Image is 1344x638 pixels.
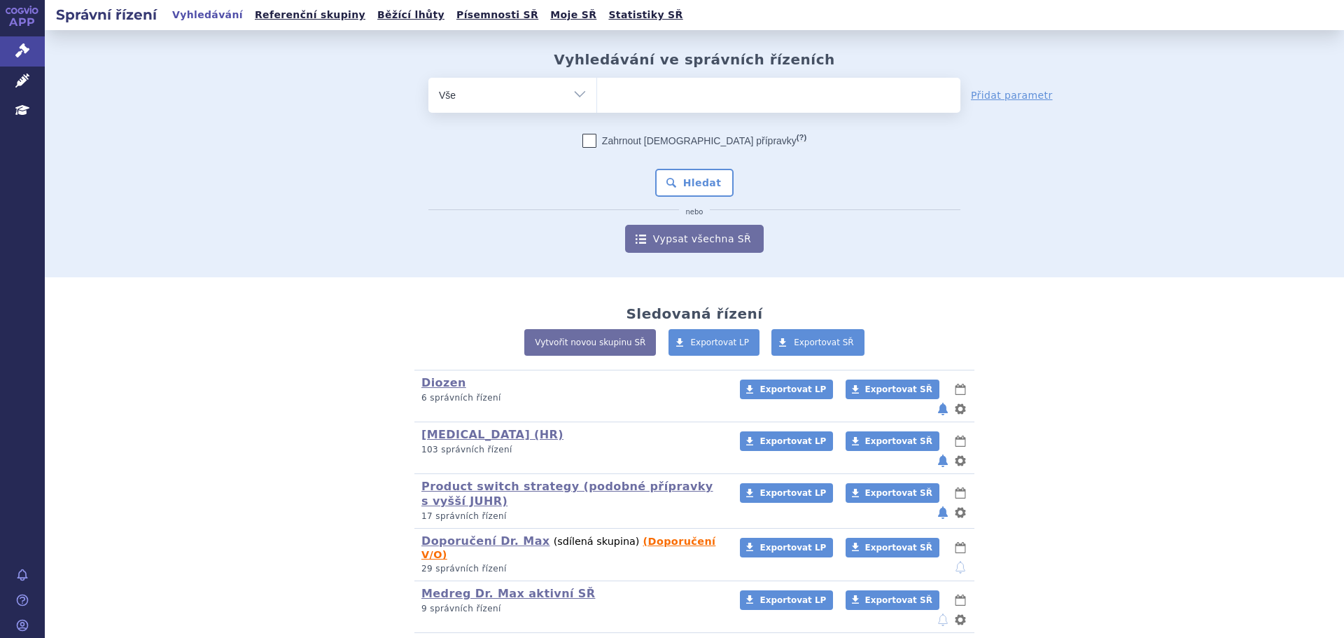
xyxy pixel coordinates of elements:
a: Exportovat SŘ [846,590,939,610]
a: Doporučení Dr. Max [421,534,550,548]
button: notifikace [936,452,950,469]
h2: Správní řízení [45,5,168,25]
button: notifikace [953,559,967,576]
span: Exportovat SŘ [865,436,932,446]
a: Exportovat LP [668,329,760,356]
button: lhůty [953,539,967,556]
i: nebo [679,208,710,216]
p: 9 správních řízení [421,603,722,615]
span: Exportovat LP [759,488,826,498]
a: Vytvořit novou skupinu SŘ [524,329,656,356]
span: (sdílená skupina) [554,536,640,547]
button: lhůty [953,433,967,450]
label: Zahrnout [DEMOGRAPHIC_DATA] přípravky [582,134,806,148]
a: Exportovat SŘ [846,380,939,399]
a: Vypsat všechna SŘ [625,225,764,253]
button: nastavení [953,452,967,469]
a: Statistiky SŘ [604,6,687,25]
p: 6 správních řízení [421,392,722,404]
a: Diozen [421,376,466,389]
p: 17 správních řízení [421,511,722,522]
a: Exportovat LP [740,590,833,610]
a: [MEDICAL_DATA] (HR) [421,428,563,441]
button: lhůty [953,485,967,501]
span: Exportovat SŘ [865,488,932,498]
a: Referenční skupiny [251,6,370,25]
button: notifikace [936,611,950,628]
p: 29 správních řízení [421,563,722,575]
span: Exportovat LP [759,543,826,553]
a: Přidat parametr [971,88,1053,102]
span: Exportovat SŘ [865,384,932,394]
a: Vyhledávání [168,6,247,25]
a: Moje SŘ [546,6,601,25]
a: Exportovat LP [740,380,833,399]
a: Exportovat SŘ [846,483,939,503]
h2: Vyhledávání ve správních řízeních [554,51,835,68]
button: nastavení [953,611,967,628]
span: Exportovat LP [691,338,750,347]
button: lhůty [953,381,967,398]
span: Exportovat LP [759,384,826,394]
button: notifikace [936,504,950,521]
abbr: (?) [797,133,806,142]
p: 103 správních řízení [421,444,722,456]
a: Písemnosti SŘ [452,6,542,25]
a: Exportovat SŘ [771,329,864,356]
a: Exportovat LP [740,431,833,451]
span: Exportovat LP [759,436,826,446]
button: lhůty [953,592,967,609]
a: Exportovat LP [740,538,833,557]
a: Exportovat LP [740,483,833,503]
span: Exportovat SŘ [865,543,932,553]
span: Exportovat SŘ [865,595,932,605]
button: nastavení [953,504,967,521]
button: nastavení [953,401,967,417]
a: Medreg Dr. Max aktivní SŘ [421,587,595,600]
button: notifikace [936,401,950,417]
a: Exportovat SŘ [846,538,939,557]
a: Product switch strategy (podobné přípravky s vyšší JUHR) [421,480,713,508]
a: Běžící lhůty [373,6,449,25]
a: Exportovat SŘ [846,431,939,451]
button: Hledat [655,169,734,197]
span: Exportovat LP [759,595,826,605]
h2: Sledovaná řízení [626,305,762,322]
span: Exportovat SŘ [794,338,854,347]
